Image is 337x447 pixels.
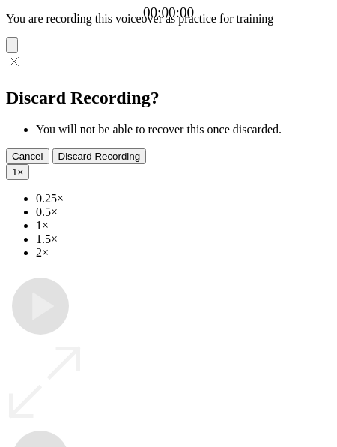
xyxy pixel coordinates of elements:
h2: Discard Recording? [6,88,331,108]
p: You are recording this voiceover as practice for training [6,12,331,25]
button: Discard Recording [52,148,147,164]
li: 1.5× [36,232,331,246]
li: 1× [36,219,331,232]
button: 1× [6,164,29,180]
li: You will not be able to recover this once discarded. [36,123,331,136]
li: 2× [36,246,331,259]
button: Cancel [6,148,49,164]
span: 1 [12,166,17,178]
a: 00:00:00 [143,4,194,21]
li: 0.25× [36,192,331,205]
li: 0.5× [36,205,331,219]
